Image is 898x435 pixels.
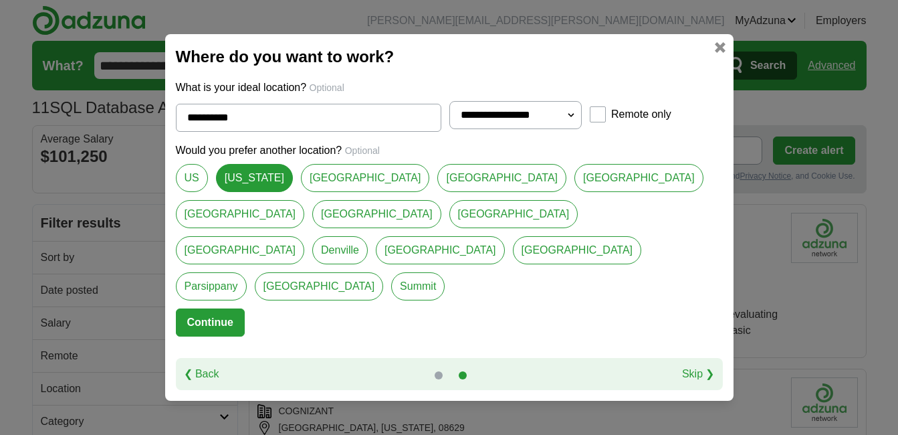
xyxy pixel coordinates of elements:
a: Skip ❯ [682,366,715,382]
a: Parsippany [176,272,247,300]
a: US [176,164,208,192]
label: Remote only [611,106,671,122]
a: Denville [312,236,368,264]
a: [GEOGRAPHIC_DATA] [437,164,566,192]
a: [GEOGRAPHIC_DATA] [376,236,505,264]
h2: Where do you want to work? [176,45,723,69]
a: [GEOGRAPHIC_DATA] [176,200,305,228]
p: Would you prefer another location? [176,143,723,159]
a: ❮ Back [184,366,219,382]
a: [US_STATE] [216,164,293,192]
a: [GEOGRAPHIC_DATA] [255,272,384,300]
a: [GEOGRAPHIC_DATA] [176,236,305,264]
p: What is your ideal location? [176,80,723,96]
span: Optional [310,82,344,93]
a: [GEOGRAPHIC_DATA] [449,200,578,228]
a: [GEOGRAPHIC_DATA] [574,164,703,192]
a: [GEOGRAPHIC_DATA] [513,236,642,264]
a: [GEOGRAPHIC_DATA] [312,200,441,228]
button: Continue [176,309,245,337]
a: Summit [391,272,445,300]
span: Optional [345,145,380,156]
a: [GEOGRAPHIC_DATA] [301,164,430,192]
